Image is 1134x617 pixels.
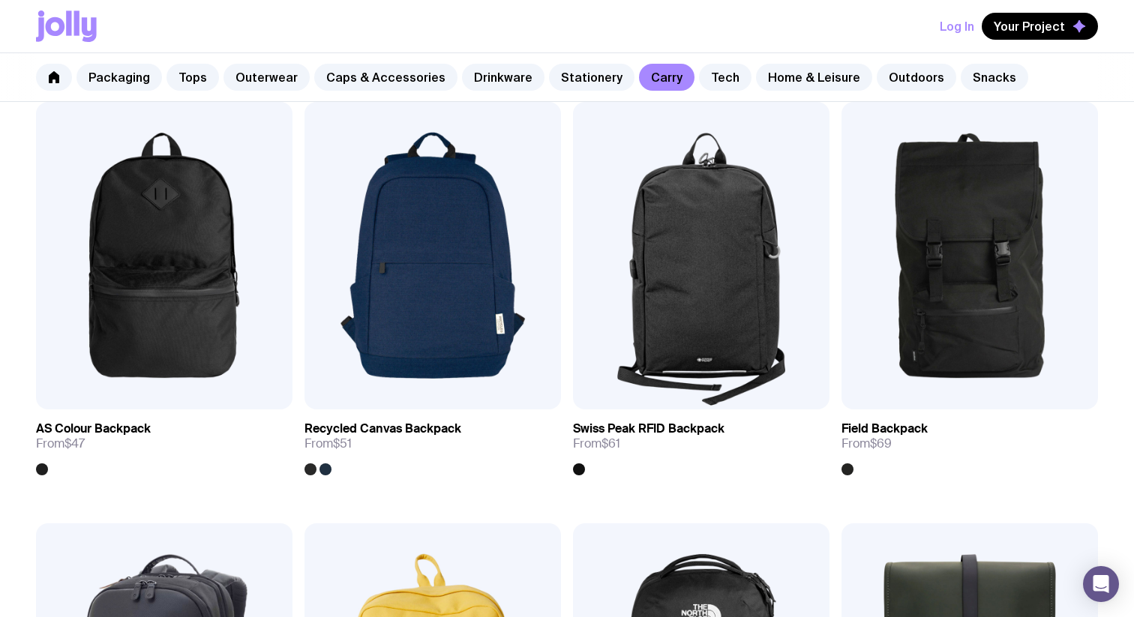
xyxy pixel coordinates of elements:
a: Snacks [961,64,1028,91]
div: Open Intercom Messenger [1083,566,1119,602]
span: From [841,436,892,451]
a: Swiss Peak RFID BackpackFrom$61 [573,409,829,475]
span: $51 [333,436,352,451]
span: From [573,436,620,451]
a: Tech [699,64,751,91]
a: Packaging [76,64,162,91]
span: Your Project [994,19,1065,34]
a: Field BackpackFrom$69 [841,409,1098,475]
a: Caps & Accessories [314,64,457,91]
a: Outerwear [223,64,310,91]
h3: Recycled Canvas Backpack [304,421,461,436]
h3: Swiss Peak RFID Backpack [573,421,724,436]
a: Recycled Canvas BackpackFrom$51 [304,409,561,475]
a: Outdoors [877,64,956,91]
button: Your Project [982,13,1098,40]
h3: AS Colour Backpack [36,421,151,436]
a: Tops [166,64,219,91]
a: Carry [639,64,694,91]
span: $47 [64,436,85,451]
span: From [36,436,85,451]
a: AS Colour BackpackFrom$47 [36,409,292,475]
button: Log In [940,13,974,40]
a: Home & Leisure [756,64,872,91]
span: $61 [601,436,620,451]
span: From [304,436,352,451]
a: Drinkware [462,64,544,91]
span: $69 [870,436,892,451]
h3: Field Backpack [841,421,928,436]
a: Stationery [549,64,634,91]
